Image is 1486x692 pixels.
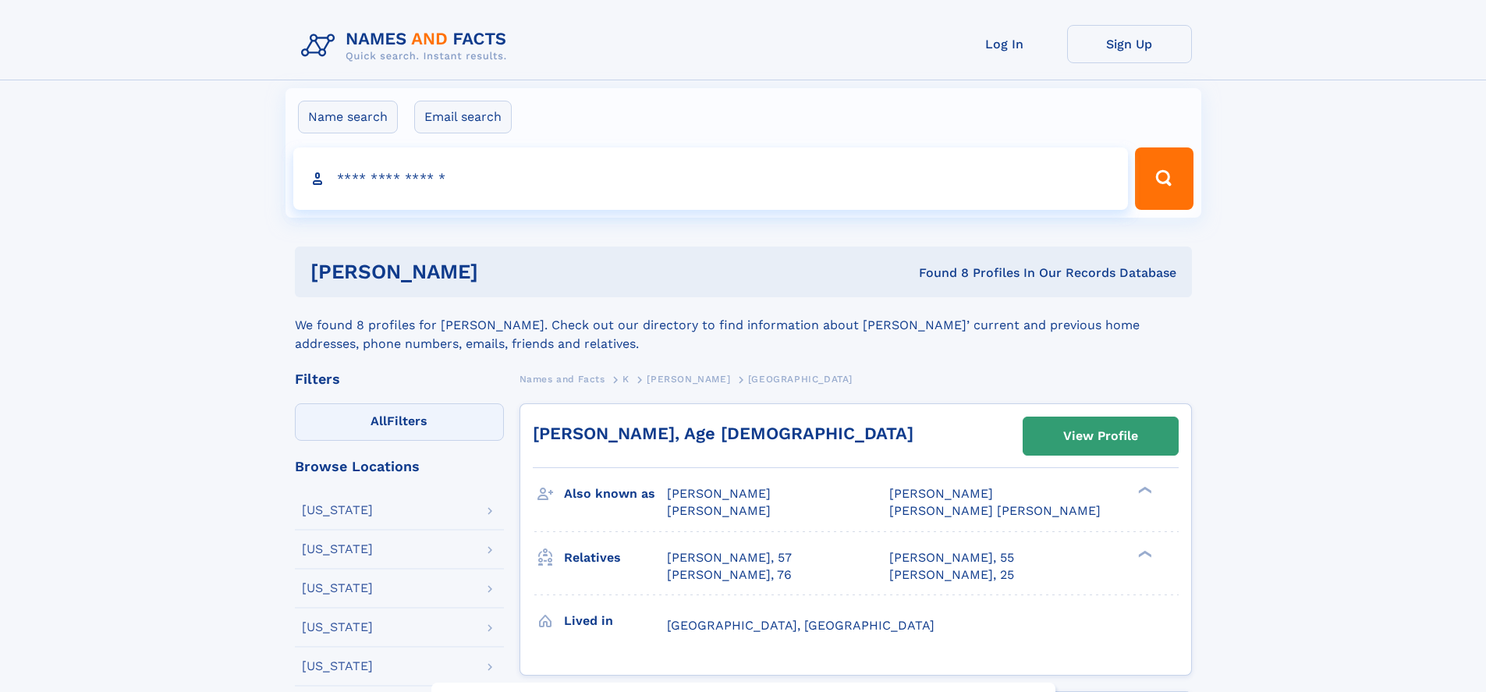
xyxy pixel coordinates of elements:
label: Email search [414,101,512,133]
h3: Also known as [564,481,667,507]
div: [US_STATE] [302,660,373,672]
span: K [622,374,630,385]
div: [US_STATE] [302,504,373,516]
a: [PERSON_NAME], Age [DEMOGRAPHIC_DATA] [533,424,913,443]
span: [GEOGRAPHIC_DATA] [748,374,853,385]
div: Found 8 Profiles In Our Records Database [698,264,1176,282]
label: Name search [298,101,398,133]
a: [PERSON_NAME], 25 [889,566,1014,584]
span: [PERSON_NAME] [667,503,771,518]
label: Filters [295,403,504,441]
div: ❯ [1134,548,1153,559]
span: All [371,413,387,428]
span: [PERSON_NAME] [667,486,771,501]
h3: Lived in [564,608,667,634]
a: View Profile [1023,417,1178,455]
div: Browse Locations [295,460,504,474]
a: [PERSON_NAME], 57 [667,549,792,566]
a: Log In [942,25,1067,63]
input: search input [293,147,1129,210]
span: [PERSON_NAME] [PERSON_NAME] [889,503,1101,518]
div: View Profile [1063,418,1138,454]
a: [PERSON_NAME] [647,369,730,389]
h1: [PERSON_NAME] [310,262,699,282]
span: [GEOGRAPHIC_DATA], [GEOGRAPHIC_DATA] [667,618,935,633]
a: Names and Facts [520,369,605,389]
a: [PERSON_NAME], 55 [889,549,1014,566]
img: Logo Names and Facts [295,25,520,67]
button: Search Button [1135,147,1193,210]
a: Sign Up [1067,25,1192,63]
div: [US_STATE] [302,543,373,555]
span: [PERSON_NAME] [889,486,993,501]
span: [PERSON_NAME] [647,374,730,385]
a: [PERSON_NAME], 76 [667,566,792,584]
div: [US_STATE] [302,621,373,633]
a: K [622,369,630,389]
div: Filters [295,372,504,386]
div: We found 8 profiles for [PERSON_NAME]. Check out our directory to find information about [PERSON_... [295,297,1192,353]
div: ❯ [1134,485,1153,495]
div: [US_STATE] [302,582,373,594]
h3: Relatives [564,545,667,571]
